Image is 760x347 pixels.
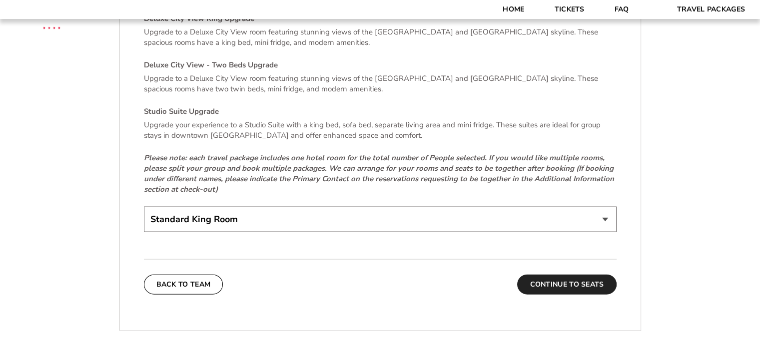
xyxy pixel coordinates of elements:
h4: Deluxe City View - Two Beds Upgrade [144,60,617,70]
p: Upgrade to a Deluxe City View room featuring stunning views of the [GEOGRAPHIC_DATA] and [GEOGRAP... [144,27,617,48]
button: Back To Team [144,275,223,295]
em: Please note: each travel package includes one hotel room for the total number of People selected.... [144,153,614,194]
p: Upgrade to a Deluxe City View room featuring stunning views of the [GEOGRAPHIC_DATA] and [GEOGRAP... [144,73,617,94]
p: Upgrade your experience to a Studio Suite with a king bed, sofa bed, separate living area and min... [144,120,617,141]
h4: Studio Suite Upgrade [144,106,617,117]
img: CBS Sports Thanksgiving Classic [30,5,73,48]
button: Continue To Seats [517,275,616,295]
